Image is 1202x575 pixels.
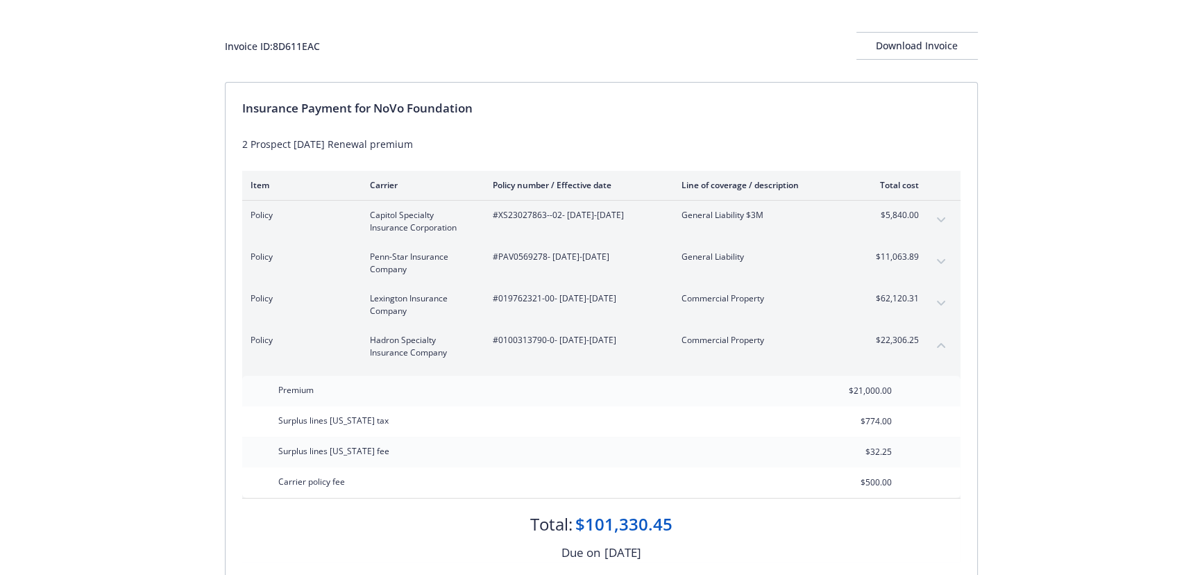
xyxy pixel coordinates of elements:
[856,32,978,60] button: Download Invoice
[278,415,389,426] span: Surplus lines [US_STATE] tax
[930,251,952,273] button: expand content
[493,179,659,191] div: Policy number / Effective date
[225,39,320,53] div: Invoice ID: 8D611EAC
[251,179,348,191] div: Item
[242,137,960,151] div: 2 Prospect [DATE] Renewal premium
[867,179,919,191] div: Total cost
[930,209,952,231] button: expand content
[867,209,919,222] span: $5,840.00
[370,334,471,359] span: Hadron Specialty Insurance Company
[810,442,900,462] input: 0.00
[278,384,314,396] span: Premium
[682,251,845,263] span: General Liability
[251,292,348,305] span: Policy
[682,179,845,191] div: Line of coverage / description
[530,512,573,536] div: Total:
[867,292,919,305] span: $62,120.31
[682,292,845,305] span: Commercial Property
[251,334,348,347] span: Policy
[370,179,471,191] div: Carrier
[370,251,471,276] span: Penn-Star Insurance Company
[493,292,659,305] span: #019762321-00 - [DATE]-[DATE]
[575,512,672,536] div: $101,330.45
[370,209,471,234] span: Capitol Specialty Insurance Corporation
[370,292,471,317] span: Lexington Insurance Company
[251,209,348,222] span: Policy
[242,99,960,117] div: Insurance Payment for NoVo Foundation
[561,544,600,562] div: Due on
[242,242,960,284] div: PolicyPenn-Star Insurance Company#PAV0569278- [DATE]-[DATE]General Liability$11,063.89expand content
[242,284,960,326] div: PolicyLexington Insurance Company#019762321-00- [DATE]-[DATE]Commercial Property$62,120.31expand ...
[278,445,389,457] span: Surplus lines [US_STATE] fee
[278,476,345,487] span: Carrier policy fee
[867,334,919,347] span: $22,306.25
[682,209,845,222] span: General Liability $3M
[493,334,659,347] span: #0100313790-0 - [DATE]-[DATE]
[810,472,900,493] input: 0.00
[604,544,641,562] div: [DATE]
[682,334,845,347] span: Commercial Property
[856,33,978,59] div: Download Invoice
[251,251,348,263] span: Policy
[930,292,952,315] button: expand content
[493,251,659,263] span: #PAV0569278 - [DATE]-[DATE]
[493,209,659,222] span: #XS23027863--02 - [DATE]-[DATE]
[867,251,919,263] span: $11,063.89
[930,334,952,356] button: collapse content
[242,201,960,242] div: PolicyCapitol Specialty Insurance Corporation#XS23027863--02- [DATE]-[DATE]General Liability $3M$...
[810,411,900,432] input: 0.00
[810,381,900,401] input: 0.00
[242,326,960,367] div: PolicyHadron Specialty Insurance Company#0100313790-0- [DATE]-[DATE]Commercial Property$22,306.25...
